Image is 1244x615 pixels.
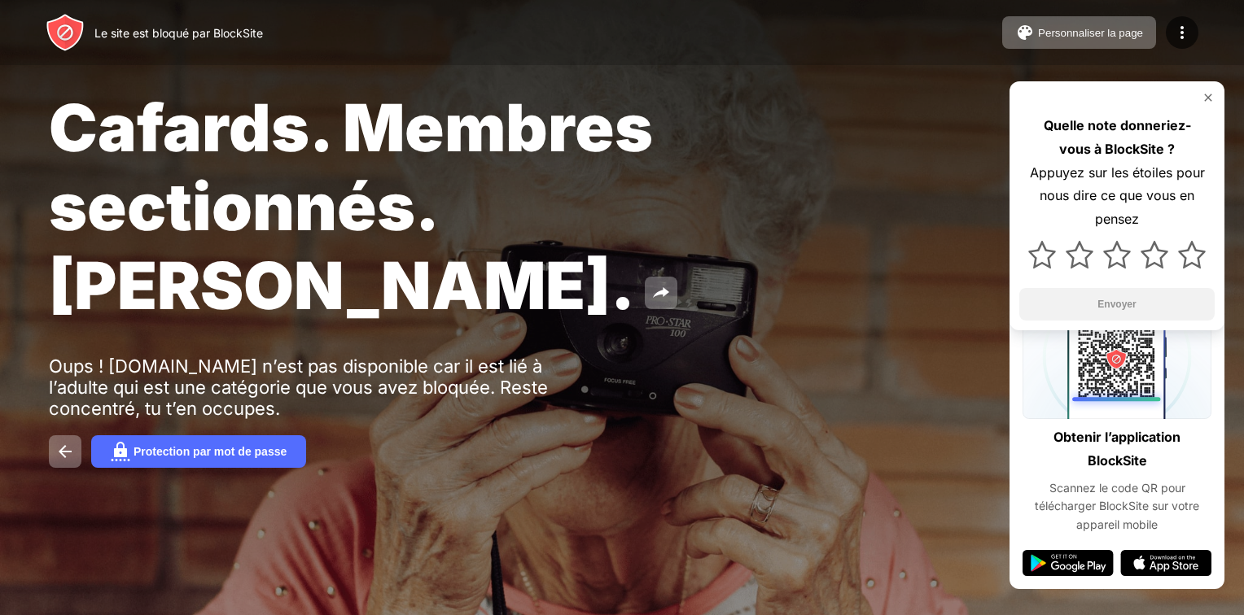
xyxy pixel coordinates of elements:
img: header-logo.svg [46,13,85,52]
button: Protection par mot de passe [91,435,306,468]
img: star.svg [1103,241,1131,268]
img: rate-us-close.svg [1202,91,1215,104]
div: Le site est bloqué par BlockSite [94,26,263,40]
img: menu-icon.svg [1172,23,1192,42]
button: Envoyer [1019,288,1215,321]
img: star.svg [1066,241,1093,268]
img: back.svg [55,442,75,461]
div: Personnaliser la page [1038,27,1143,39]
div: Protection par mot de passe [134,445,287,458]
div: Quelle note donneriez-vous à BlockSite ? [1019,114,1215,161]
img: star.svg [1141,241,1168,268]
img: star.svg [1028,241,1056,268]
img: app-store.svg [1120,550,1211,576]
div: Oups ! [DOMAIN_NAME] n’est pas disponible car il est lié à l’adulte qui est une catégorie que vou... [49,355,552,419]
img: share.svg [651,283,671,303]
span: Cafards. Membres sectionnés. [PERSON_NAME]. [49,88,653,325]
div: Appuyez sur les étoiles pour nous dire ce que vous en pensez [1019,161,1215,231]
img: google-play.svg [1023,550,1114,576]
button: Personnaliser la page [1002,16,1156,49]
img: password.svg [111,442,130,461]
img: pallet.svg [1015,23,1035,42]
img: star.svg [1178,241,1206,268]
